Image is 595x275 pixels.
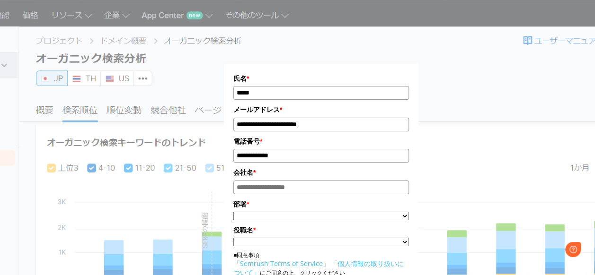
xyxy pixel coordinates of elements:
label: 部署 [233,199,409,209]
label: 氏名 [233,73,409,84]
label: 役職名 [233,225,409,235]
label: 電話番号 [233,136,409,146]
label: メールアドレス [233,104,409,115]
iframe: Help widget launcher [511,238,585,265]
label: 会社名 [233,167,409,178]
a: 「Semrush Terms of Service」 [233,259,329,268]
